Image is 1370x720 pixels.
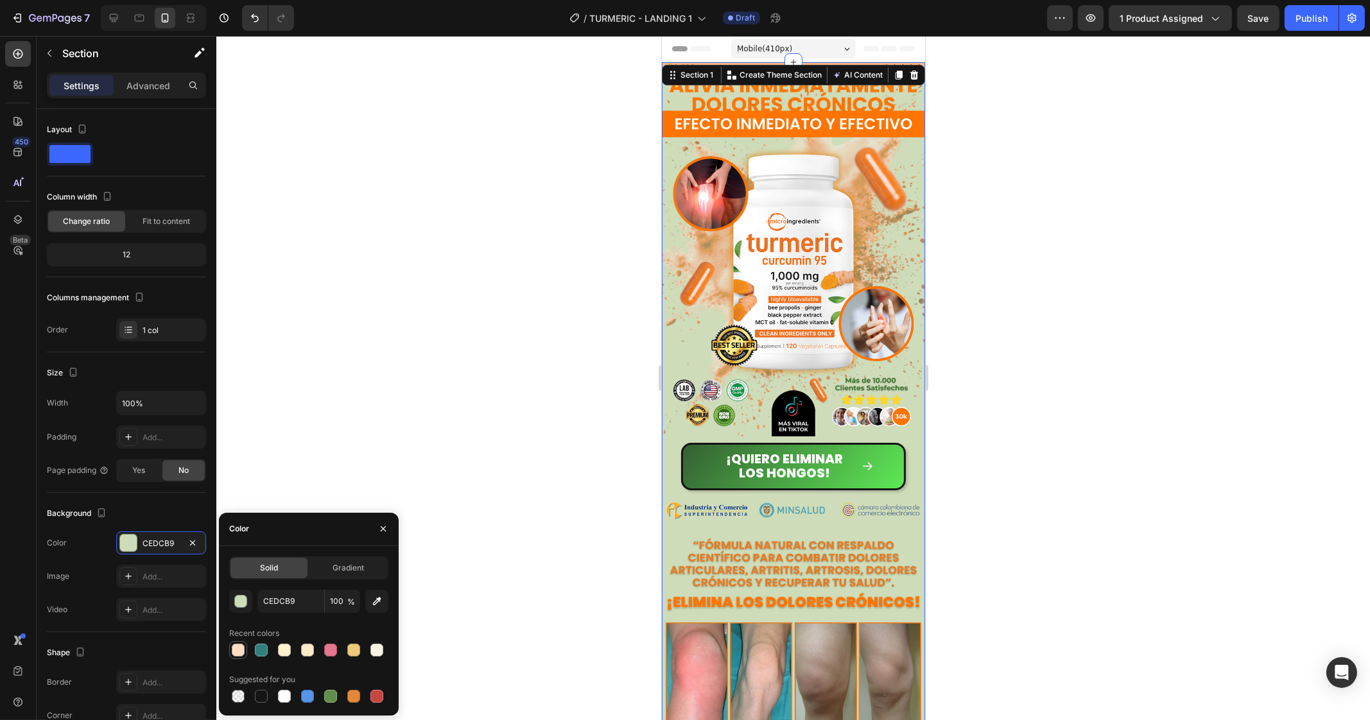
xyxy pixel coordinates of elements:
[1109,5,1232,31] button: 1 product assigned
[589,12,692,25] span: TURMERIC - LANDING 1
[736,12,755,24] span: Draft
[143,538,180,549] div: CEDCB9
[47,189,115,206] div: Column width
[47,431,76,443] div: Padding
[47,364,81,382] div: Size
[143,604,203,616] div: Add...
[143,677,203,689] div: Add...
[49,246,204,264] div: 12
[178,465,189,476] span: No
[662,36,925,720] iframe: Design area
[242,5,294,31] div: Undo/Redo
[47,676,72,688] div: Border
[64,79,100,92] p: Settings
[47,505,109,522] div: Background
[117,391,205,415] input: Auto
[84,10,90,26] p: 7
[47,121,90,139] div: Layout
[64,216,110,227] span: Change ratio
[260,562,278,574] span: Solid
[143,432,203,443] div: Add...
[143,571,203,583] div: Add...
[257,590,324,613] input: Eg: FFFFFF
[47,537,67,549] div: Color
[47,397,68,409] div: Width
[1248,13,1269,24] span: Save
[229,523,249,535] div: Color
[347,596,355,608] span: %
[5,5,96,31] button: 7
[1296,12,1328,25] div: Publish
[47,289,147,307] div: Columns management
[229,674,295,685] div: Suggested for you
[132,465,145,476] span: Yes
[47,465,109,476] div: Page padding
[126,79,170,92] p: Advanced
[1326,657,1357,688] div: Open Intercom Messenger
[1285,5,1339,31] button: Publish
[47,604,67,615] div: Video
[143,325,203,336] div: 1 col
[1237,5,1279,31] button: Save
[12,137,31,147] div: 450
[47,570,69,582] div: Image
[1120,12,1203,25] span: 1 product assigned
[584,12,587,25] span: /
[47,644,88,662] div: Shape
[143,216,190,227] span: Fit to content
[333,562,364,574] span: Gradient
[62,46,168,61] p: Section
[229,628,279,639] div: Recent colors
[47,324,68,336] div: Order
[10,235,31,245] div: Beta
